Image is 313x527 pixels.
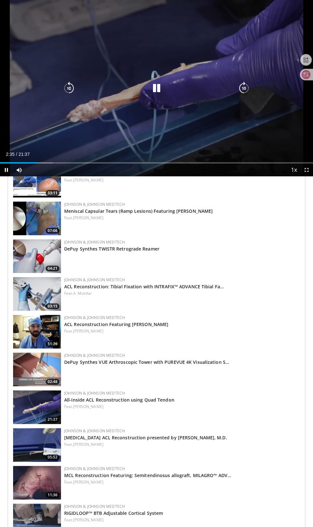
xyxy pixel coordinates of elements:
[64,479,300,485] div: Feat.
[73,442,103,447] a: [PERSON_NAME]
[13,239,61,273] a: 04:21
[13,164,26,176] button: Mute
[64,215,300,221] div: Feat.
[73,328,103,334] a: [PERSON_NAME]
[13,390,61,424] a: 21:37
[64,321,168,327] a: ACL Reconstruction Featuring [PERSON_NAME]
[13,353,61,386] a: 02:48
[64,510,163,516] a: RIGIDLOOP™ BTB Adjustable Cortical System
[64,435,227,441] a: [MEDICAL_DATA] ACL Reconstruction presented by [PERSON_NAME], M.D.
[64,504,125,509] a: Johnson & Johnson MedTech
[64,291,300,296] div: Feat.
[46,303,59,309] span: 03:15
[46,341,59,347] span: 51:26
[46,379,59,385] span: 02:48
[13,428,61,462] a: 05:52
[13,428,61,462] img: 41efadaf-411d-48f7-b06d-5953e03a8c51.150x105_q85_crop-smart_upscale.jpg
[64,442,300,447] div: Feat.
[16,152,17,157] span: /
[64,353,125,358] a: Johnson & Johnson MedTech
[64,328,300,334] div: Feat.
[64,390,125,396] a: Johnson & Johnson MedTech
[46,417,59,422] span: 21:37
[64,517,300,523] div: Feat.
[13,390,61,424] img: fcd25dcc-37e0-47d4-9dbd-aefa6248d539.150x105_q85_crop-smart_upscale.jpg
[19,152,30,157] span: 21:37
[64,177,300,183] div: Feat.
[64,397,174,403] a: All-Inside ACL Reconstruction using Quad Tendon
[73,291,92,296] a: A. Moinfar
[64,466,125,471] a: Johnson & Johnson MedTech
[13,202,61,235] a: 07:06
[64,428,125,434] a: Johnson & Johnson MedTech
[64,246,159,252] a: DePuy Synthes TWISTR Retrograde Reamer
[73,215,103,220] a: [PERSON_NAME]
[64,283,224,290] a: ACL Reconstruction: Tibial Fixation with INTRAFIX™ ADVANCE Tibial Fa…
[64,202,125,207] a: Johnson & Johnson MedTech
[13,277,61,311] img: 777ad927-ac55-4405-abb7-44ae044f5e5b.150x105_q85_crop-smart_upscale.jpg
[287,164,300,176] button: Playback Rate
[13,239,61,273] img: 62274247-50be-46f1-863e-89caa7806205.150x105_q85_crop-smart_upscale.jpg
[64,404,300,410] div: Feat.
[13,466,61,499] img: 56355eed-0aa4-4b04-a883-a6882598442c.150x105_q85_crop-smart_upscale.jpg
[13,277,61,311] a: 03:15
[64,359,229,365] a: DePuy Synthes VUE Arthroscopic Tower with PUREVUE 4K Visualization S…
[73,404,103,409] a: [PERSON_NAME]
[13,164,61,197] a: 33:11
[6,152,14,157] span: 2:35
[64,208,213,214] a: Meniscal Capsular Tears (Ramp Lesions) Featuring [PERSON_NAME]
[46,228,59,234] span: 07:06
[64,472,231,478] a: MCL Reconstruction Featuring: Semitendinosus allograft, MILAGRO™ ADV…
[46,492,59,498] span: 11:36
[13,353,61,386] img: 31f568e0-db13-4a5d-b408-7dd5b72d0554.150x105_q85_crop-smart_upscale.jpg
[13,315,61,348] img: 0ff5e633-ca0b-4656-a7ec-06bf8db23d8f.150x105_q85_crop-smart_upscale.jpg
[64,315,125,320] a: Johnson & Johnson MedTech
[300,164,313,176] button: Fullscreen
[46,454,59,460] span: 05:52
[73,479,103,485] a: [PERSON_NAME]
[13,202,61,235] img: 0c02c3d5-dde0-442f-bbc0-cf861f5c30d7.150x105_q85_crop-smart_upscale.jpg
[64,239,125,245] a: Johnson & Johnson MedTech
[13,466,61,499] a: 11:36
[73,177,103,183] a: [PERSON_NAME]
[64,277,125,283] a: Johnson & Johnson MedTech
[13,315,61,348] a: 51:26
[46,266,59,271] span: 04:21
[46,190,59,196] span: 33:11
[13,164,61,197] img: 4bc3a03c-f47c-4100-84fa-650097507746.150x105_q85_crop-smart_upscale.jpg
[73,517,103,523] a: [PERSON_NAME]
